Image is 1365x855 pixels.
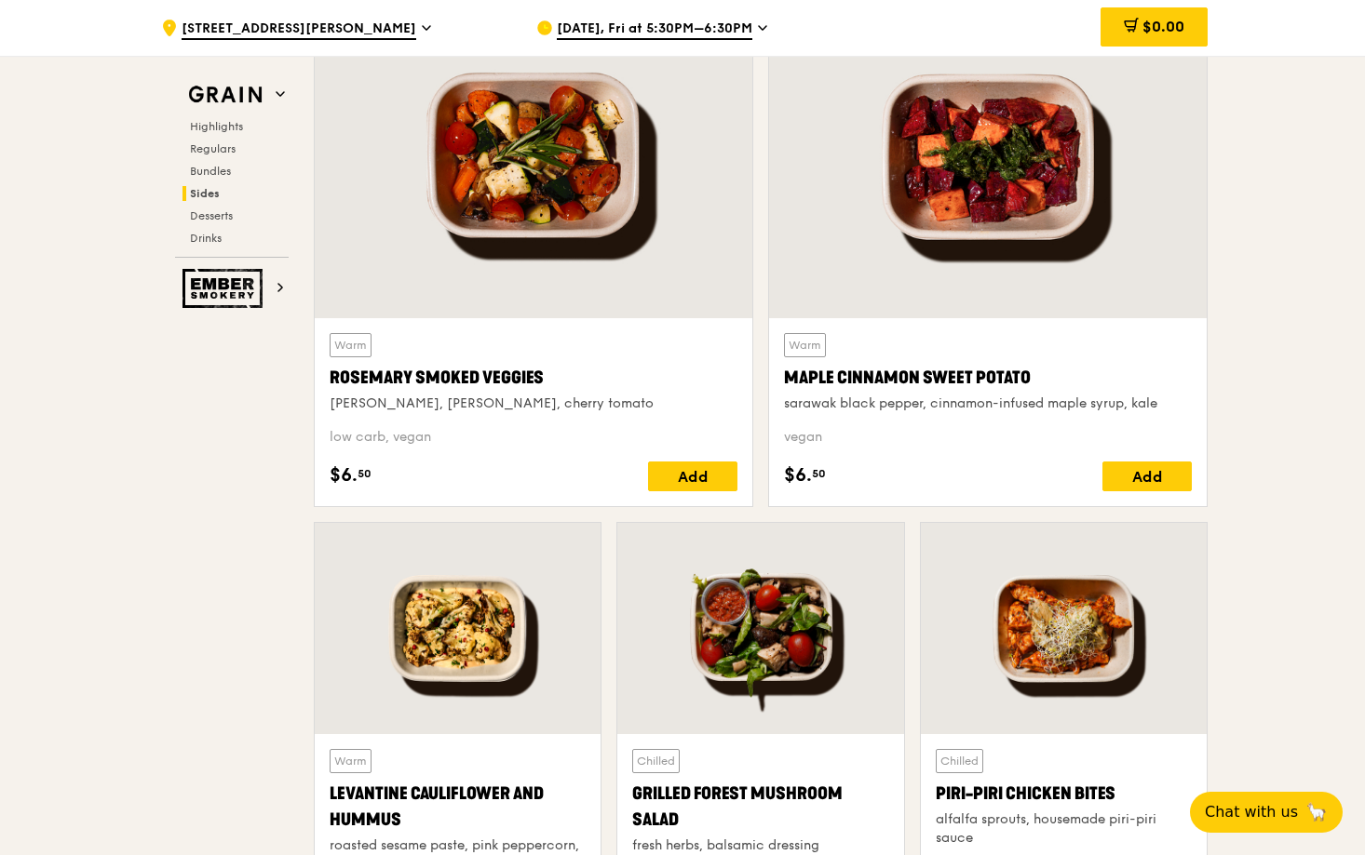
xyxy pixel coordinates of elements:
span: Chat with us [1205,801,1298,823]
div: Levantine Cauliflower and Hummus [330,781,586,833]
span: 50 [358,466,372,481]
div: vegan [784,428,1192,447]
div: low carb, vegan [330,428,737,447]
span: [DATE], Fri at 5:30PM–6:30PM [557,20,752,40]
span: $6. [330,461,358,489]
span: $0.00 [1142,18,1184,35]
div: Chilled [936,749,983,773]
div: Warm [784,333,826,357]
div: Warm [330,333,372,357]
div: sarawak black pepper, cinnamon-infused maple syrup, kale [784,394,1192,413]
div: Add [1102,461,1192,491]
img: Ember Smokery web logo [182,269,268,308]
div: Warm [330,749,372,773]
div: Add [648,461,737,491]
div: Grilled Forest Mushroom Salad [632,781,888,833]
div: [PERSON_NAME], [PERSON_NAME], cherry tomato [330,394,737,413]
span: $6. [784,461,812,489]
span: Highlights [190,120,243,133]
div: Rosemary Smoked Veggies [330,365,737,391]
div: fresh herbs, balsamic dressing [632,836,888,855]
div: Maple Cinnamon Sweet Potato [784,365,1192,391]
div: Piri-piri Chicken Bites [936,781,1192,807]
span: Regulars [190,142,236,155]
span: 50 [812,466,826,481]
span: Sides [190,187,220,200]
img: Grain web logo [182,78,268,112]
span: Desserts [190,209,233,222]
span: [STREET_ADDRESS][PERSON_NAME] [182,20,416,40]
button: Chat with us🦙 [1190,792,1343,833]
div: alfalfa sprouts, housemade piri-piri sauce [936,810,1192,848]
span: Bundles [190,165,231,178]
span: 🦙 [1305,801,1328,823]
span: Drinks [190,232,222,245]
div: Chilled [632,749,680,773]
